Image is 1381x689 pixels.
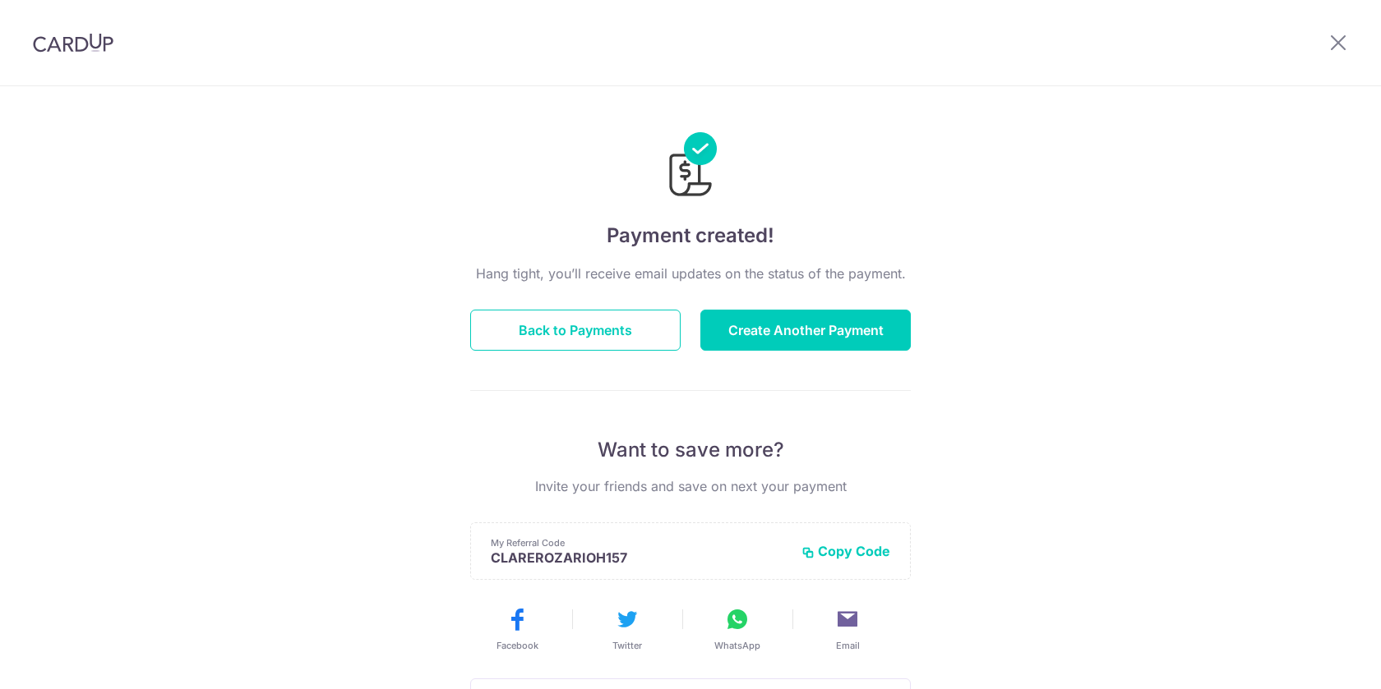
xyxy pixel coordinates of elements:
button: Copy Code [801,543,890,559]
h4: Payment created! [470,221,911,250]
img: Payments [664,132,717,201]
p: Hang tight, you’ll receive email updates on the status of the payment. [470,264,911,283]
span: WhatsApp [714,639,760,652]
button: Facebook [469,606,566,652]
p: Want to save more? [470,437,911,463]
button: Back to Payments [470,310,681,351]
span: Facebook [497,639,538,652]
p: My Referral Code [491,536,788,549]
p: CLAREROZARIOH157 [491,549,788,566]
button: WhatsApp [689,606,786,652]
button: Create Another Payment [700,310,911,351]
p: Invite your friends and save on next your payment [470,476,911,496]
span: Email [836,639,860,652]
button: Twitter [579,606,676,652]
img: CardUp [33,33,113,53]
button: Email [799,606,896,652]
span: Twitter [612,639,642,652]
